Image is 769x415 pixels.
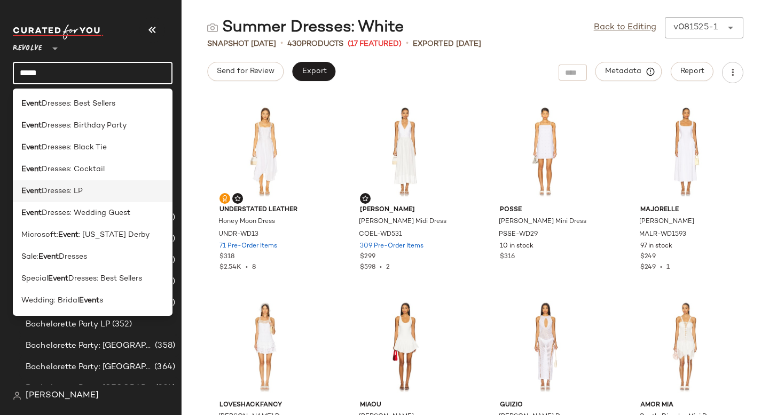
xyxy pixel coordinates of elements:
[153,340,175,352] span: (358)
[287,38,343,50] div: Products
[21,295,79,306] span: Wedding: Bridal
[59,251,87,262] span: Dresses
[360,401,451,410] span: Miaou
[21,98,42,109] b: Event
[500,401,591,410] span: GUIZIO
[640,242,672,251] span: 97 in stock
[639,230,686,240] span: MALR-WD1593
[207,38,276,50] span: Snapshot [DATE]
[219,205,310,215] span: Understated Leather
[42,186,83,197] span: Dresses: LP
[292,62,335,81] button: Export
[26,361,152,373] span: Bachelorette Party: [GEOGRAPHIC_DATA]
[79,229,150,241] span: : [US_STATE] Derby
[362,195,368,202] img: svg%3e
[632,102,740,201] img: MALR-WD1593_V1.jpg
[42,120,127,131] span: Dresses: Birthday Party
[359,217,446,227] span: [PERSON_NAME] Midi Dress
[499,217,586,227] span: [PERSON_NAME] Mini Dress
[632,297,740,396] img: AMIA-WD13_V1.jpg
[13,392,21,400] img: svg%3e
[280,37,283,50] span: •
[211,102,319,201] img: UNDR-WD13_V1.jpg
[656,264,666,271] span: •
[241,264,252,271] span: •
[491,297,599,396] img: DGUI-WD106_V1.jpg
[207,17,404,38] div: Summer Dresses: White
[406,37,409,50] span: •
[500,252,515,262] span: $316
[351,297,459,396] img: MAOU-WD93_V1.jpg
[666,264,670,271] span: 1
[640,264,656,271] span: $249
[42,207,130,219] span: Dresses: Wedding Guest
[360,252,375,262] span: $299
[207,62,284,81] button: Send for Review
[42,164,105,175] span: Dresses: Cocktail
[301,67,326,76] span: Export
[640,252,656,262] span: $249
[219,264,241,271] span: $2.54K
[348,38,402,50] span: (17 Featured)
[68,273,142,284] span: Dresses: Best Sellers
[211,297,319,396] img: LESH-WD936_V1.jpg
[500,242,533,251] span: 10 in stock
[21,186,42,197] b: Event
[499,230,538,240] span: PSSE-WD29
[287,40,302,48] span: 430
[13,36,42,55] span: Revolve
[359,230,402,240] span: COEL-WD531
[21,120,42,131] b: Event
[26,389,99,402] span: [PERSON_NAME]
[219,242,277,251] span: 71 Pre-Order Items
[26,340,153,352] span: Bachelorette Party: [GEOGRAPHIC_DATA]
[640,401,731,410] span: AMOR MIA
[99,295,103,306] span: s
[252,264,256,271] span: 8
[79,295,99,306] b: Event
[42,142,107,153] span: Dresses: Black Tie
[219,401,310,410] span: LoveShackFancy
[360,205,451,215] span: [PERSON_NAME]
[605,67,653,76] span: Metadata
[110,318,132,331] span: (352)
[491,102,599,201] img: PSSE-WD29_V1.jpg
[48,273,68,284] b: Event
[42,98,115,109] span: Dresses: Best Sellers
[207,22,218,33] img: svg%3e
[26,382,153,395] span: Bachelorette Party: [GEOGRAPHIC_DATA]
[595,62,662,81] button: Metadata
[219,252,234,262] span: $318
[375,264,386,271] span: •
[153,382,175,395] span: (324)
[500,205,591,215] span: Posse
[38,251,59,262] b: Event
[21,142,42,153] b: Event
[671,62,713,81] button: Report
[673,21,718,34] div: v081525-1
[222,195,228,202] img: svg%3e
[21,164,42,175] b: Event
[680,67,704,76] span: Report
[234,195,241,202] img: svg%3e
[360,264,375,271] span: $598
[218,230,258,240] span: UNDR-WD13
[386,264,390,271] span: 2
[351,102,459,201] img: COEL-WD531_V1.jpg
[21,207,42,219] b: Event
[218,217,275,227] span: Honey Moon Dress
[21,273,48,284] span: Special
[360,242,423,251] span: 309 Pre-Order Items
[26,318,110,331] span: Bachelorette Party LP
[413,38,481,50] p: Exported [DATE]
[639,217,694,227] span: [PERSON_NAME]
[152,361,175,373] span: (364)
[21,229,58,241] span: Microsoft:
[594,21,656,34] a: Back to Editing
[216,67,274,76] span: Send for Review
[13,25,104,39] img: cfy_white_logo.C9jOOHJF.svg
[58,229,79,241] b: Event
[640,205,731,215] span: MAJORELLE
[21,251,38,262] span: Sale:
